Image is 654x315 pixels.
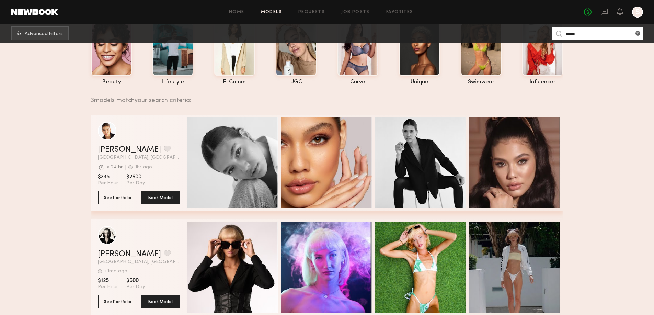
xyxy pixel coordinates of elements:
span: [GEOGRAPHIC_DATA], [GEOGRAPHIC_DATA] [98,155,180,160]
a: S [632,7,643,18]
a: Job Posts [341,10,370,14]
a: [PERSON_NAME] [98,250,161,258]
span: $335 [98,173,118,180]
div: lifestyle [152,79,193,85]
div: swimwear [461,79,502,85]
button: Book Model [141,191,180,204]
span: $125 [98,277,118,284]
span: Advanced Filters [25,32,63,36]
div: influencer [522,79,563,85]
span: $2600 [126,173,145,180]
button: See Portfolio [98,191,137,204]
button: Advanced Filters [11,26,69,40]
div: curve [337,79,378,85]
a: Models [261,10,282,14]
span: Per Hour [98,284,118,290]
div: 1hr ago [135,165,152,170]
span: Per Day [126,180,145,187]
div: < 24 hr [106,165,123,170]
a: Favorites [386,10,413,14]
span: Per Day [126,284,145,290]
span: Per Hour [98,180,118,187]
div: beauty [91,79,132,85]
button: See Portfolio [98,295,137,308]
span: [GEOGRAPHIC_DATA], [GEOGRAPHIC_DATA] [98,260,180,265]
a: Requests [298,10,325,14]
div: unique [399,79,440,85]
span: $600 [126,277,145,284]
div: +1mo ago [105,269,127,274]
a: Home [229,10,244,14]
div: e-comm [214,79,255,85]
div: 3 models match your search criteria: [91,89,558,104]
button: Book Model [141,295,180,308]
div: UGC [276,79,317,85]
a: [PERSON_NAME] [98,146,161,154]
